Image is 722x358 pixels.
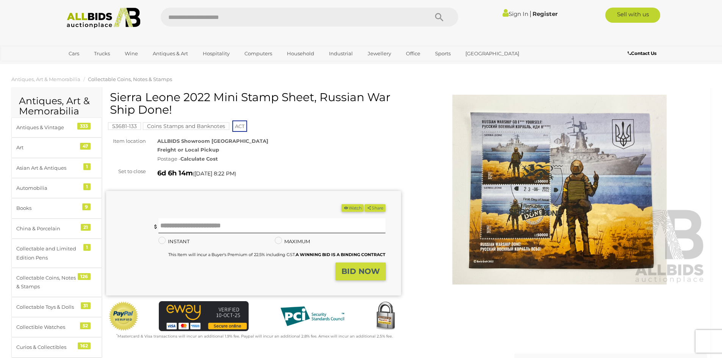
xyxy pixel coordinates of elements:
div: Curios & Collectibles [16,343,79,352]
img: Sierra Leone 2022 Mini Stamp Sheet, Russian War Ship Done! [412,95,707,285]
a: Industrial [324,47,358,60]
a: Sports [430,47,456,60]
div: Asian Art & Antiques [16,164,79,172]
div: 47 [80,143,91,150]
h2: Antiques, Art & Memorabilia [19,96,94,117]
a: Asian Art & Antiques 1 [11,158,102,178]
span: | [529,9,531,18]
div: China & Porcelain [16,224,79,233]
div: Postage - [157,155,401,163]
a: Collectable Toys & Dolls 31 [11,297,102,317]
a: Wine [120,47,143,60]
a: Sell with us [605,8,660,23]
div: 9 [82,203,91,210]
a: Jewellery [363,47,396,60]
div: 162 [78,342,91,349]
label: MAXIMUM [275,237,310,246]
b: Contact Us [628,50,656,56]
a: Collectable and Limited Edition Pens 1 [11,239,102,268]
div: 31 [81,302,91,309]
a: Collectable Coins, Notes & Stamps [88,76,172,82]
a: Computers [240,47,277,60]
a: [GEOGRAPHIC_DATA] [460,47,524,60]
a: Register [532,10,558,17]
div: 1 [83,163,91,170]
div: Antiques & Vintage [16,123,79,132]
button: Search [420,8,458,27]
mark: Coins Stamps and Banknotes [143,122,229,130]
img: eWAY Payment Gateway [159,301,249,331]
span: ( ) [193,170,236,177]
a: Art 47 [11,138,102,158]
label: INSTANT [158,237,190,246]
a: Contact Us [628,49,658,58]
span: ACT [232,120,247,132]
b: A WINNING BID IS A BINDING CONTRACT [296,252,385,257]
a: China & Porcelain 21 [11,219,102,239]
a: Antiques, Art & Memorabilia [11,76,80,82]
span: [DATE] 8:22 PM [194,170,235,177]
a: Automobilia 1 [11,178,102,198]
div: 126 [78,273,91,280]
div: 1 [83,183,91,190]
button: Share [365,204,385,212]
a: Office [401,47,425,60]
a: Household [282,47,319,60]
div: Collectable Coins, Notes & Stamps [16,274,79,291]
a: 53681-133 [108,123,141,129]
div: 333 [77,123,91,130]
small: Mastercard & Visa transactions will incur an additional 1.9% fee. Paypal will incur an additional... [116,334,393,339]
div: Set to close [100,167,152,176]
a: Curios & Collectibles 162 [11,337,102,357]
button: BID NOW [335,263,386,280]
a: Collectable Coins, Notes & Stamps 126 [11,268,102,297]
div: Collectable and Limited Edition Pens [16,244,79,262]
div: Item location [100,137,152,145]
img: Allbids.com.au [63,8,145,28]
button: Watch [341,204,363,212]
a: Collectible Watches 52 [11,317,102,337]
a: Antiques & Vintage 333 [11,117,102,138]
mark: 53681-133 [108,122,141,130]
div: Automobilia [16,184,79,192]
a: Sign In [503,10,528,17]
h1: Sierra Leone 2022 Mini Stamp Sheet, Russian War Ship Done! [110,91,399,116]
img: PCI DSS compliant [274,301,350,331]
strong: ALLBIDS Showroom [GEOGRAPHIC_DATA] [157,138,268,144]
strong: BID NOW [341,267,380,276]
li: Watch this item [341,204,363,212]
a: Antiques & Art [148,47,193,60]
strong: Freight or Local Pickup [157,147,219,153]
div: Collectable Toys & Dolls [16,303,79,311]
div: 52 [80,322,91,329]
div: 1 [83,244,91,251]
div: 21 [81,224,91,231]
img: Official PayPal Seal [108,301,139,331]
a: Coins Stamps and Banknotes [143,123,229,129]
a: Trucks [89,47,115,60]
div: Collectible Watches [16,323,79,331]
a: Cars [64,47,84,60]
a: Hospitality [198,47,235,60]
strong: Calculate Cost [180,156,218,162]
img: Secured by Rapid SSL [370,301,401,331]
a: Books 9 [11,198,102,218]
small: This Item will incur a Buyer's Premium of 22.5% including GST. [168,252,385,257]
div: Books [16,204,79,213]
strong: 6d 6h 14m [157,169,193,177]
div: Art [16,143,79,152]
